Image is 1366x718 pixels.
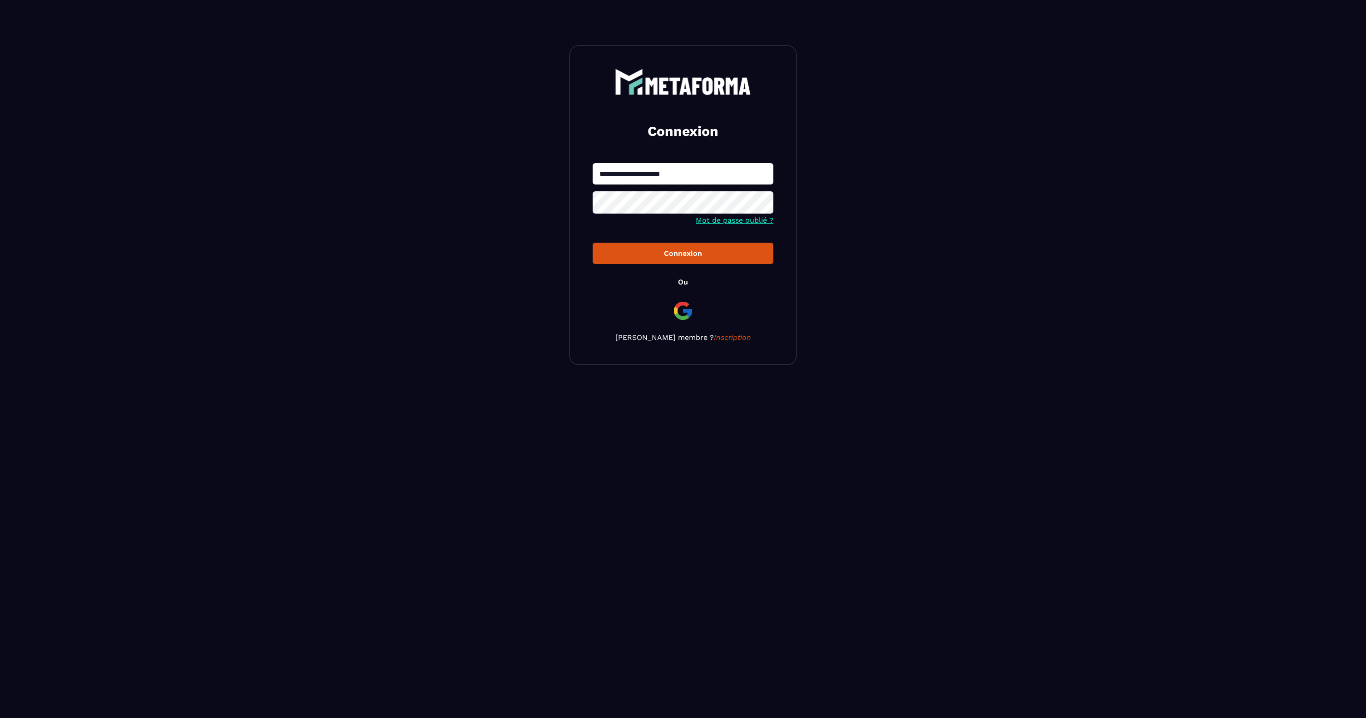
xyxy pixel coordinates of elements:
[696,216,773,224] a: Mot de passe oublié ?
[600,249,766,258] div: Connexion
[714,333,751,342] a: Inscription
[604,122,762,140] h2: Connexion
[593,243,773,264] button: Connexion
[593,69,773,95] a: logo
[615,69,751,95] img: logo
[593,333,773,342] p: [PERSON_NAME] membre ?
[672,300,694,322] img: google
[678,278,688,286] p: Ou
